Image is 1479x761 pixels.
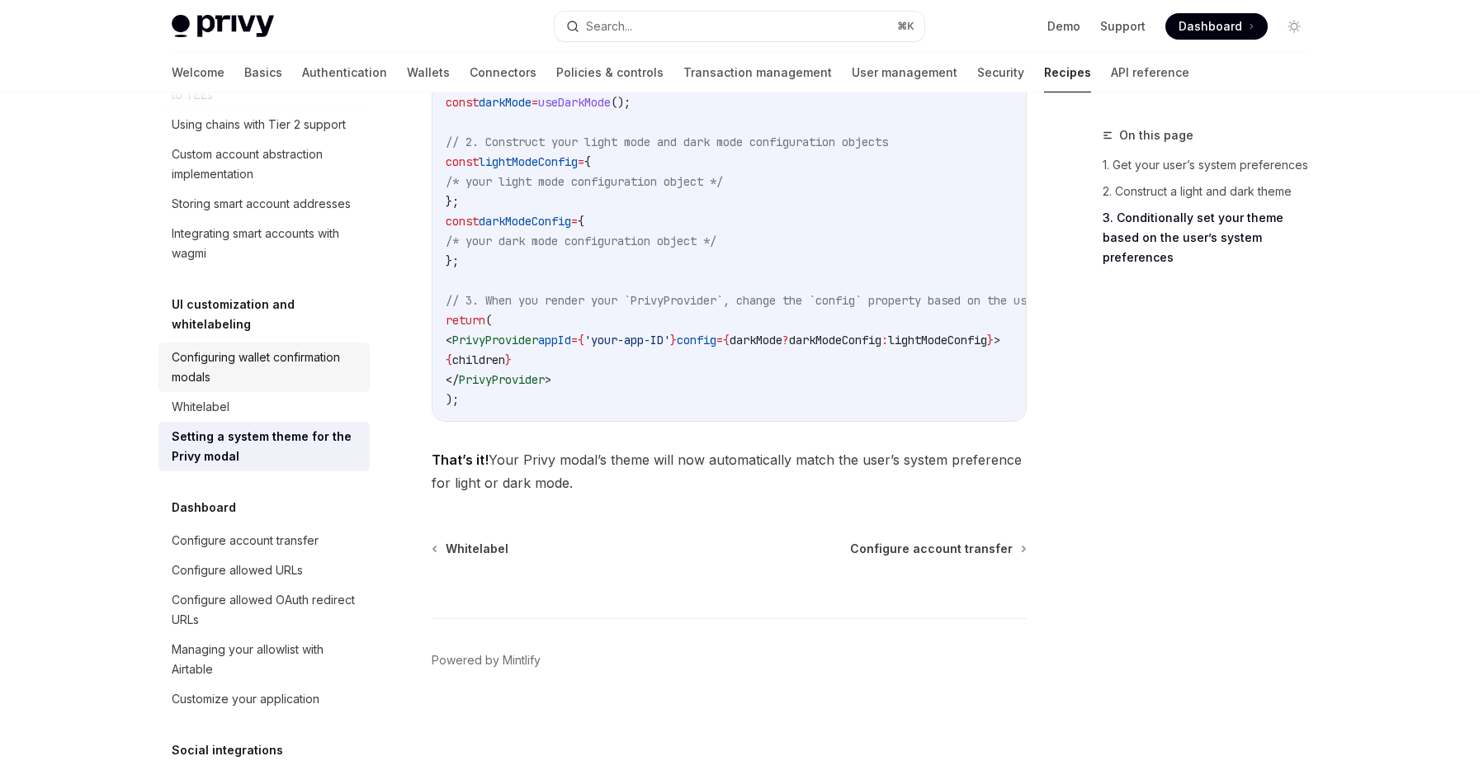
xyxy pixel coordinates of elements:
span: { [578,333,584,347]
span: /* your dark mode configuration object */ [446,234,716,248]
div: Search... [586,17,632,36]
div: Configure account transfer [172,531,319,551]
span: 'your-app-ID' [584,333,670,347]
span: /* your light mode configuration object */ [446,174,723,189]
a: Security [977,53,1024,92]
a: Policies & controls [556,53,664,92]
span: const [446,95,479,110]
h5: Social integrations [172,740,283,760]
div: Configuring wallet confirmation modals [172,347,360,387]
a: 1. Get your user’s system preferences [1103,152,1321,178]
span: darkModeConfig [479,214,571,229]
a: User management [852,53,957,92]
a: Support [1100,18,1146,35]
span: darkMode [730,333,782,347]
span: = [716,333,723,347]
a: Setting a system theme for the Privy modal [158,422,370,471]
button: Toggle dark mode [1281,13,1307,40]
span: }; [446,194,459,209]
a: Basics [244,53,282,92]
a: Authentication [302,53,387,92]
a: Configure account transfer [158,526,370,555]
h5: UI customization and whitelabeling [172,295,370,334]
a: Configure allowed URLs [158,555,370,585]
span: Your Privy modal’s theme will now automatically match the user’s system preference for light or d... [432,448,1027,494]
span: children [452,352,505,367]
div: Configure allowed OAuth redirect URLs [172,590,360,630]
a: 2. Construct a light and dark theme [1103,178,1321,205]
a: Powered by Mintlify [432,652,541,669]
span: = [532,95,538,110]
a: Using chains with Tier 2 support [158,110,370,139]
div: Customize your application [172,689,319,709]
div: Whitelabel [172,397,229,417]
a: API reference [1111,53,1189,92]
span: : [881,333,888,347]
a: Managing your allowlist with Airtable [158,635,370,684]
a: Configuring wallet confirmation modals [158,343,370,392]
a: Integrating smart accounts with wagmi [158,219,370,268]
span: { [446,352,452,367]
div: Setting a system theme for the Privy modal [172,427,360,466]
span: } [670,333,677,347]
span: = [571,214,578,229]
span: ⌘ K [897,20,914,33]
a: Welcome [172,53,224,92]
a: Configure account transfer [850,541,1025,557]
div: Storing smart account addresses [172,194,351,214]
span: > [545,372,551,387]
span: darkModeConfig [789,333,881,347]
span: ); [446,392,459,407]
span: } [505,352,512,367]
a: Configure allowed OAuth redirect URLs [158,585,370,635]
h5: Dashboard [172,498,236,518]
span: Configure account transfer [850,541,1013,557]
a: Customize your application [158,684,370,714]
span: ( [485,313,492,328]
div: Custom account abstraction implementation [172,144,360,184]
span: Whitelabel [446,541,508,557]
span: > [994,333,1000,347]
a: Storing smart account addresses [158,189,370,219]
div: Integrating smart accounts with wagmi [172,224,360,263]
span: { [578,214,584,229]
span: lightModeConfig [479,154,578,169]
span: PrivyProvider [452,333,538,347]
span: (); [611,95,631,110]
span: // 3. When you render your `PrivyProvider`, change the `config` property based on the user's syst... [446,293,1179,308]
div: Configure allowed URLs [172,560,303,580]
a: Transaction management [683,53,832,92]
a: Dashboard [1165,13,1268,40]
span: const [446,214,479,229]
span: { [723,333,730,347]
span: useDarkMode [538,95,611,110]
span: } [987,333,994,347]
span: return [446,313,485,328]
span: PrivyProvider [459,372,545,387]
span: config [677,333,716,347]
span: { [584,154,591,169]
span: lightModeConfig [888,333,987,347]
span: ? [782,333,789,347]
span: appId [538,333,571,347]
a: Whitelabel [433,541,508,557]
span: = [571,333,578,347]
a: Demo [1047,18,1080,35]
a: Wallets [407,53,450,92]
strong: That’s it! [432,451,489,468]
span: </ [446,372,459,387]
div: Using chains with Tier 2 support [172,115,346,135]
span: }; [446,253,459,268]
button: Search...⌘K [555,12,924,41]
span: On this page [1119,125,1193,145]
span: // 2. Construct your light mode and dark mode configuration objects [446,135,888,149]
span: < [446,333,452,347]
a: Recipes [1044,53,1091,92]
span: = [578,154,584,169]
a: Custom account abstraction implementation [158,139,370,189]
span: darkMode [479,95,532,110]
a: Connectors [470,53,536,92]
img: light logo [172,15,274,38]
a: Whitelabel [158,392,370,422]
span: const [446,154,479,169]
